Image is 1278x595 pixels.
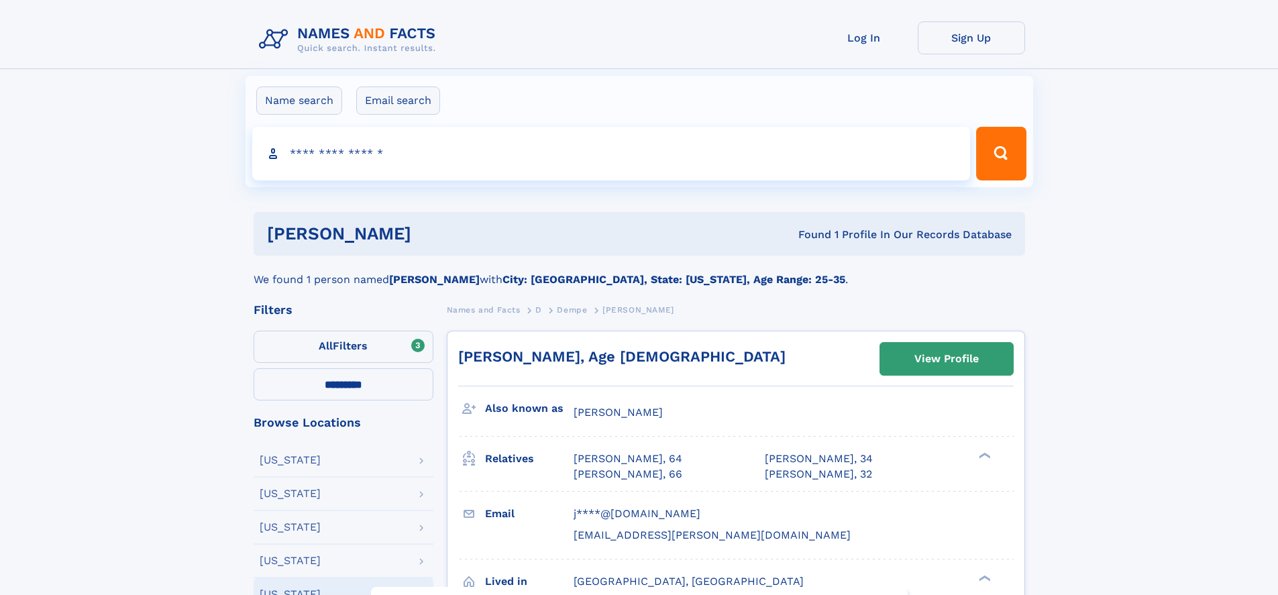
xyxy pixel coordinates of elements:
[604,227,1012,242] div: Found 1 Profile In Our Records Database
[256,87,342,115] label: Name search
[254,331,433,363] label: Filters
[447,301,521,318] a: Names and Facts
[765,467,872,482] a: [PERSON_NAME], 32
[254,304,433,316] div: Filters
[252,127,971,180] input: search input
[502,273,845,286] b: City: [GEOGRAPHIC_DATA], State: [US_STATE], Age Range: 25-35
[260,455,321,466] div: [US_STATE]
[535,301,542,318] a: D
[485,570,574,593] h3: Lived in
[267,225,605,242] h1: [PERSON_NAME]
[485,502,574,525] h3: Email
[260,522,321,533] div: [US_STATE]
[765,451,873,466] a: [PERSON_NAME], 34
[557,305,587,315] span: Dempe
[574,575,804,588] span: [GEOGRAPHIC_DATA], [GEOGRAPHIC_DATA]
[602,305,674,315] span: [PERSON_NAME]
[485,447,574,470] h3: Relatives
[975,574,992,582] div: ❯
[485,397,574,420] h3: Also known as
[254,256,1025,288] div: We found 1 person named with .
[574,406,663,419] span: [PERSON_NAME]
[918,21,1025,54] a: Sign Up
[975,451,992,460] div: ❯
[260,488,321,499] div: [US_STATE]
[389,273,480,286] b: [PERSON_NAME]
[260,555,321,566] div: [US_STATE]
[557,301,587,318] a: Dempe
[810,21,918,54] a: Log In
[574,529,851,541] span: [EMAIL_ADDRESS][PERSON_NAME][DOMAIN_NAME]
[458,348,786,365] a: [PERSON_NAME], Age [DEMOGRAPHIC_DATA]
[319,339,333,352] span: All
[574,467,682,482] a: [PERSON_NAME], 66
[254,417,433,429] div: Browse Locations
[914,343,979,374] div: View Profile
[976,127,1026,180] button: Search Button
[535,305,542,315] span: D
[254,21,447,58] img: Logo Names and Facts
[880,343,1013,375] a: View Profile
[356,87,440,115] label: Email search
[574,451,682,466] a: [PERSON_NAME], 64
